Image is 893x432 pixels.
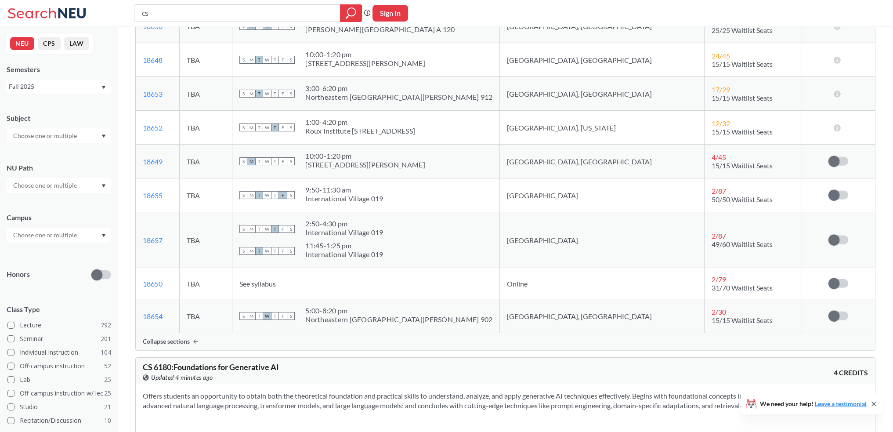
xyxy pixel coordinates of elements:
span: S [239,90,247,98]
div: Dropdown arrow [7,178,111,193]
span: Updated 4 minutes ago [151,373,213,382]
div: Subject [7,113,111,123]
span: M [247,247,255,255]
input: Choose one or multiple [9,131,83,141]
span: 12 / 32 [712,119,730,127]
span: 49/60 Waitlist Seats [712,240,773,248]
section: Offers students an opportunity to obtain both the theoretical foundation and practical skills to ... [143,391,868,410]
span: S [239,225,247,233]
button: CPS [38,37,61,50]
div: Roux Institute [STREET_ADDRESS] [305,127,415,135]
span: F [279,90,287,98]
div: NU Path [7,163,111,173]
input: Class, professor, course number, "phrase" [141,6,334,21]
div: [STREET_ADDRESS][PERSON_NAME] [305,59,425,68]
p: Honors [7,269,30,280]
a: 18648 [143,56,163,64]
span: M [247,56,255,64]
span: 50/50 Waitlist Seats [712,195,773,203]
div: International Village 019 [305,250,383,259]
td: TBA [179,111,232,145]
span: 2 / 79 [712,275,726,283]
span: S [239,312,247,320]
span: T [271,191,279,199]
svg: Dropdown arrow [101,184,106,188]
div: [STREET_ADDRESS][PERSON_NAME] [305,160,425,169]
div: International Village 019 [305,194,383,203]
span: M [247,157,255,165]
span: T [271,90,279,98]
span: T [271,123,279,131]
label: Off-campus instruction w/ lec [7,388,111,399]
span: W [263,123,271,131]
label: Lab [7,374,111,385]
label: Studio [7,401,111,413]
span: 21 [104,402,111,412]
span: T [271,225,279,233]
div: Campus [7,213,111,222]
span: 25/25 Waitlist Seats [712,26,773,34]
a: 18655 [143,191,163,200]
span: M [247,123,255,131]
span: Collapse sections [143,338,190,345]
span: T [255,225,263,233]
span: T [255,191,263,199]
td: TBA [179,77,232,111]
span: Class Type [7,305,111,314]
span: 25 [104,388,111,398]
input: Choose one or multiple [9,230,83,240]
svg: Dropdown arrow [101,86,106,89]
span: F [279,312,287,320]
span: W [263,247,271,255]
span: T [255,312,263,320]
div: Dropdown arrow [7,128,111,143]
label: Lecture [7,319,111,331]
span: M [247,191,255,199]
span: 2 / 87 [712,187,726,195]
span: S [239,191,247,199]
div: 10:00 - 1:20 pm [305,152,425,160]
span: 201 [101,334,111,344]
span: W [263,157,271,165]
td: [GEOGRAPHIC_DATA] [500,212,704,268]
span: 15/15 Waitlist Seats [712,60,773,68]
span: S [239,247,247,255]
span: 792 [101,320,111,330]
div: Fall 2025Dropdown arrow [7,80,111,94]
input: Choose one or multiple [9,180,83,191]
span: S [287,123,295,131]
span: S [287,56,295,64]
span: 2 / 87 [712,232,726,240]
span: F [279,157,287,165]
span: 15/15 Waitlist Seats [712,127,773,136]
span: 25 [104,375,111,385]
span: W [263,191,271,199]
span: 15/15 Waitlist Seats [712,316,773,324]
a: 18656 [143,22,163,30]
div: 5:00 - 8:20 pm [305,306,492,315]
span: S [239,56,247,64]
span: S [287,247,295,255]
span: We need your help! [760,401,867,407]
div: 11:45 - 1:25 pm [305,241,383,250]
div: Northeastern [GEOGRAPHIC_DATA][PERSON_NAME] 902 [305,315,492,324]
div: 3:00 - 6:20 pm [305,84,492,93]
span: T [255,56,263,64]
td: [GEOGRAPHIC_DATA], [GEOGRAPHIC_DATA] [500,299,704,333]
span: 10 [104,416,111,425]
td: [GEOGRAPHIC_DATA], [GEOGRAPHIC_DATA] [500,145,704,178]
span: W [263,56,271,64]
a: 18653 [143,90,163,98]
span: M [247,225,255,233]
span: S [287,90,295,98]
a: 18652 [143,123,163,132]
span: F [279,123,287,131]
span: M [247,90,255,98]
span: T [271,56,279,64]
span: F [279,247,287,255]
td: Online [500,268,704,299]
td: [GEOGRAPHIC_DATA] [500,178,704,212]
span: F [279,56,287,64]
label: Individual Instruction [7,347,111,358]
span: 104 [101,348,111,357]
